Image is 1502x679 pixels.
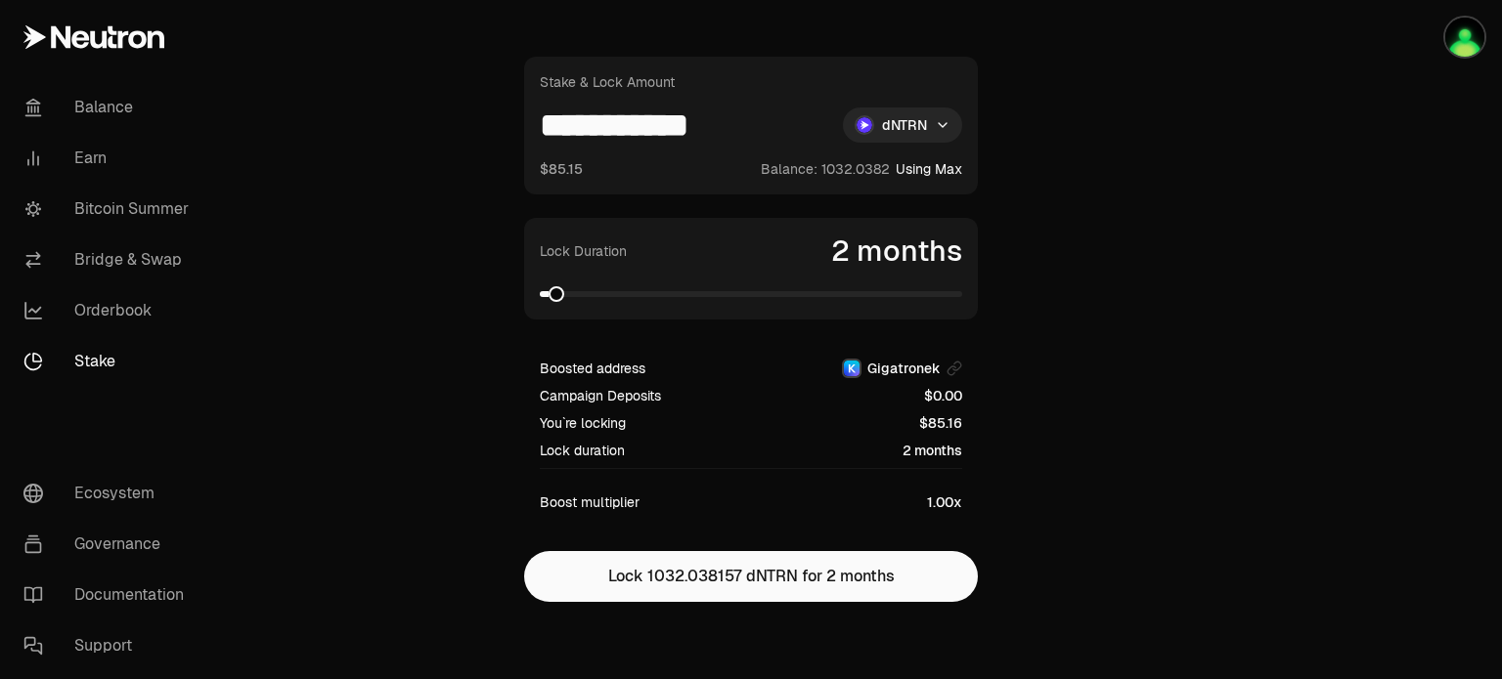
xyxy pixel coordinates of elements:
[927,492,962,512] span: 1.00x
[540,72,675,92] div: Stake & Lock Amount
[540,492,640,512] span: Boost multiplier
[540,386,661,405] span: Campaign Deposits
[8,519,211,570] a: Governance
[8,620,211,671] a: Support
[8,285,211,336] a: Orderbook
[844,361,860,376] img: Keplr
[896,159,962,179] button: Using Max
[1445,18,1484,57] img: Gigatronek
[8,234,211,285] a: Bridge & Swap
[903,441,962,460] span: 2 months
[540,158,583,179] button: $85.15
[857,117,872,133] img: dNTRN Logo
[842,359,962,378] button: KeplrGigatronek
[540,413,626,433] span: You`re locking
[8,468,211,519] a: Ecosystem
[831,233,962,269] span: 2 months
[761,159,817,179] span: Balance:
[919,413,962,433] span: $85.16
[524,551,978,602] button: Lock 1032.038157 dNTRN for 2 months
[8,82,211,133] a: Balance
[8,336,211,387] a: Stake
[8,133,211,184] a: Earn
[540,241,627,261] label: Lock Duration
[8,570,211,620] a: Documentation
[540,359,645,378] span: Boosted address
[867,359,941,378] span: Gigatronek
[843,107,962,143] div: dNTRN
[924,386,962,405] span: $0.00
[540,441,625,460] span: Lock duration
[8,184,211,234] a: Bitcoin Summer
